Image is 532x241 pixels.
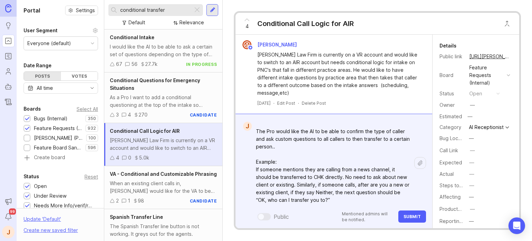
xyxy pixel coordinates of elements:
a: [URL][PERSON_NAME] [467,52,512,61]
h1: Portal [24,6,40,15]
a: Roadmaps [2,50,15,62]
span: 4 [246,23,249,30]
div: — [465,112,475,121]
div: Under Review [34,192,66,200]
a: VA - Conditional and Customizable PhrasingWhen an existing client calls in, [PERSON_NAME] would l... [104,166,222,209]
div: Boards [24,105,41,113]
label: Actual [440,171,454,177]
a: Changelog [2,96,15,108]
p: 932 [88,126,96,131]
div: · [298,100,299,106]
div: candidate [190,112,217,118]
div: I would like the AI to be able to ask a certain set of questions depending on the type of service... [110,43,217,58]
div: Public [274,213,289,221]
div: Update ' Default ' [24,215,61,226]
button: Close button [500,17,514,31]
div: 27.7k [145,60,158,68]
div: Create new saved filter [24,226,78,234]
span: [PERSON_NAME] [257,42,297,48]
p: 350 [88,116,96,121]
span: Conditional Call Logic for AIR [110,128,180,134]
span: VA - Conditional and Customizable Phrasing [110,171,217,177]
div: Open Intercom Messenger [508,217,525,234]
div: Owner [440,101,464,109]
button: Steps to Reproduce [467,181,476,190]
div: Relevance [179,19,204,26]
button: Settings [65,6,98,15]
label: Affecting [440,194,461,200]
div: Feature Board Sandbox [DATE] [34,144,82,152]
div: 0 [128,154,131,162]
span: Conditional Questions for Emergency Situations [110,77,200,91]
div: 56 [131,60,138,68]
div: 1 [128,197,130,205]
button: Actual [467,170,476,179]
div: 4 [128,111,131,119]
div: 2 [116,197,119,205]
div: Category [440,123,464,131]
div: J [243,122,252,131]
div: All time [37,84,53,92]
div: — [470,101,475,109]
div: AI Receptionist [469,125,504,130]
div: 5.0k [139,154,149,162]
div: — [469,193,474,201]
div: [PERSON_NAME] Law Firm is currently on a VR account and would like to switch to an AIR account bu... [110,137,217,152]
button: ProductboardID [468,205,477,214]
div: Details [440,42,456,50]
img: Canny Home [5,4,11,12]
div: Delete Post [302,100,326,106]
button: Announcements [2,195,15,208]
div: Edit Post [277,100,295,106]
div: Posts [24,72,61,80]
div: Select All [77,107,98,111]
span: Spanish Transfer Line [110,214,163,220]
a: Portal [2,35,15,47]
p: 100 [88,135,96,141]
span: Conditional Intake [110,34,154,40]
div: The Spanish Transfer line button is not working. It greys out for the agents. [110,223,217,238]
div: When an existing client calls in, [PERSON_NAME] would like for the VA to be able to let the calle... [110,180,217,195]
div: 3 [116,111,119,119]
div: Default [128,19,145,26]
div: Status [24,172,39,181]
div: 67 [116,60,122,68]
a: [DATE] [257,100,271,106]
div: open [469,90,482,97]
div: Estimated [440,114,462,119]
div: — [469,159,474,166]
a: Conditional IntakeI would like the AI to be able to ask a certain set of questions depending on t... [104,29,222,72]
span: 99 [9,208,16,215]
div: Board [440,71,464,79]
a: Autopilot [2,80,15,93]
div: — [469,170,474,178]
label: Call Link [440,147,458,153]
img: Nicole Clarida [242,40,251,49]
div: [PERSON_NAME] (Public) [34,134,83,142]
label: Reporting Team [440,218,477,224]
label: Bug Location [440,135,470,141]
div: Everyone (default) [27,40,71,47]
button: J [2,226,15,238]
div: 4 [116,154,119,162]
div: Votes [61,72,98,80]
a: Nicole Clarida[PERSON_NAME] [238,40,302,49]
textarea: Platinum Pro: [PERSON_NAME] The Pro would like the AI to be able to confirm the type of caller an... [252,110,414,207]
a: Users [2,65,15,78]
div: [PERSON_NAME] Law Firm is currently on a VR account and would like to switch to an AIR account bu... [257,51,418,97]
div: in progress [186,61,217,67]
div: Reset [85,175,98,179]
label: Steps to Reproduce [440,182,487,188]
div: candidate [190,198,217,204]
div: — [469,182,474,189]
div: Date Range [24,61,52,70]
div: — [470,147,475,154]
button: Notifications [2,210,15,223]
div: — [469,217,474,225]
div: Conditional Call Logic for AIR [257,19,354,28]
p: 596 [88,145,96,150]
button: Submit [398,210,426,223]
div: Status [440,90,464,97]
